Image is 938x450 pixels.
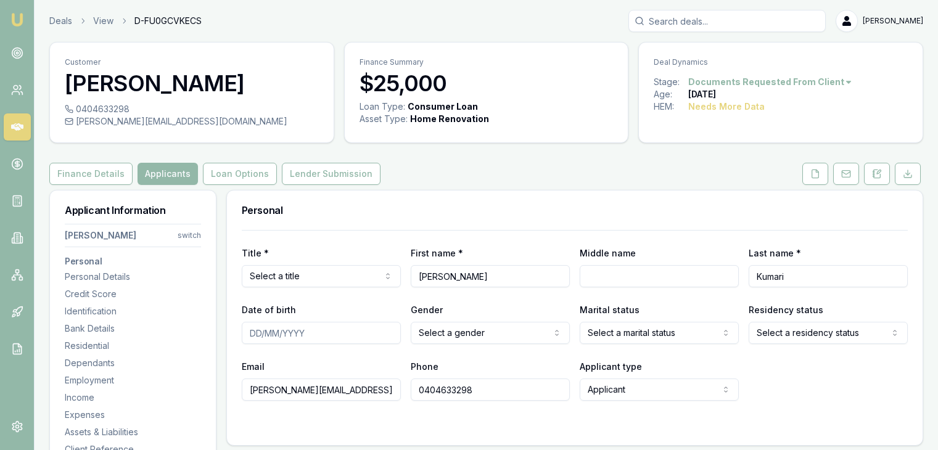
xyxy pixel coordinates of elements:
[688,76,853,88] button: Documents Requested From Client
[410,113,489,125] div: Home Renovation
[10,12,25,27] img: emu-icon-u.png
[688,100,765,113] div: Needs More Data
[242,205,908,215] h3: Personal
[279,163,383,185] a: Lender Submission
[49,163,133,185] button: Finance Details
[134,15,202,27] span: D-FU0GCVKECS
[654,88,688,100] div: Age:
[203,163,277,185] button: Loan Options
[65,205,201,215] h3: Applicant Information
[65,115,319,128] div: [PERSON_NAME][EMAIL_ADDRESS][DOMAIN_NAME]
[49,15,72,27] a: Deals
[65,229,136,242] div: [PERSON_NAME]
[749,248,801,258] label: Last name *
[580,248,636,258] label: Middle name
[65,340,201,352] div: Residential
[93,15,113,27] a: View
[580,361,642,372] label: Applicant type
[65,305,201,317] div: Identification
[688,88,716,100] div: [DATE]
[654,57,908,67] p: Deal Dynamics
[135,163,200,185] a: Applicants
[65,271,201,283] div: Personal Details
[411,378,570,401] input: 0431 234 567
[65,409,201,421] div: Expenses
[65,391,201,404] div: Income
[65,357,201,369] div: Dependants
[580,305,640,315] label: Marital status
[242,361,265,372] label: Email
[65,257,201,266] h3: Personal
[178,231,201,240] div: switch
[654,100,688,113] div: HEM:
[628,10,826,32] input: Search deals
[65,288,201,300] div: Credit Score
[65,71,319,96] h3: [PERSON_NAME]
[242,322,401,344] input: DD/MM/YYYY
[65,103,319,115] div: 0404633298
[654,76,688,88] div: Stage:
[49,163,135,185] a: Finance Details
[282,163,381,185] button: Lender Submission
[360,113,408,125] div: Asset Type :
[49,15,202,27] nav: breadcrumb
[200,163,279,185] a: Loan Options
[138,163,198,185] button: Applicants
[242,248,269,258] label: Title *
[749,305,823,315] label: Residency status
[360,100,405,113] div: Loan Type:
[411,361,438,372] label: Phone
[863,16,923,26] span: [PERSON_NAME]
[408,100,478,113] div: Consumer Loan
[360,57,614,67] p: Finance Summary
[65,322,201,335] div: Bank Details
[242,305,296,315] label: Date of birth
[65,57,319,67] p: Customer
[411,248,463,258] label: First name *
[65,374,201,387] div: Employment
[360,71,614,96] h3: $25,000
[411,305,443,315] label: Gender
[65,426,201,438] div: Assets & Liabilities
